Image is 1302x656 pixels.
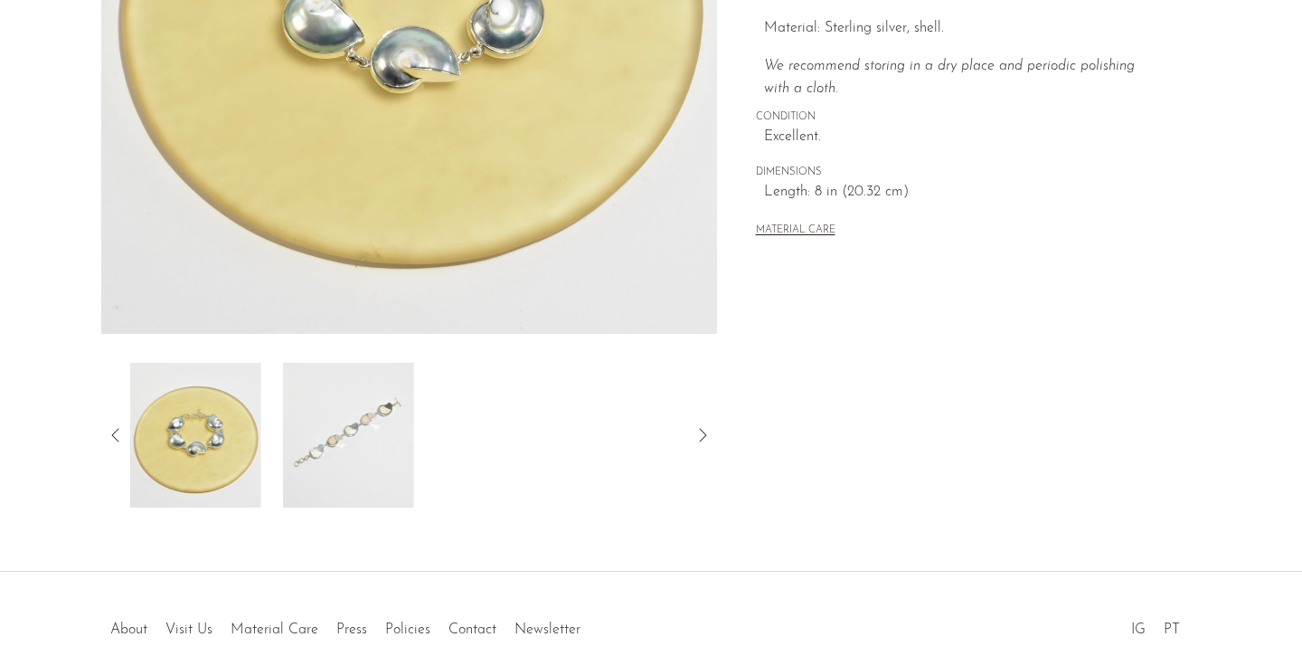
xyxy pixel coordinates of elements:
[231,623,318,637] a: Material Care
[130,363,261,508] img: Blue Shell Bracelet
[1164,623,1180,637] a: PT
[764,59,1135,97] i: We recommend storing in a dry place and periodic polishing with a cloth.
[448,623,496,637] a: Contact
[764,126,1163,149] span: Excellent.
[1122,608,1189,642] ul: Social Medias
[1131,623,1146,637] a: IG
[764,181,1163,204] span: Length: 8 in (20.32 cm)
[764,17,1163,41] p: Material: Sterling silver, shell.
[756,224,835,238] button: MATERIAL CARE
[283,363,414,508] img: Blue Shell Bracelet
[101,608,590,642] ul: Quick links
[110,623,147,637] a: About
[165,623,212,637] a: Visit Us
[385,623,430,637] a: Policies
[756,109,1163,126] span: CONDITION
[756,165,1163,181] span: DIMENSIONS
[336,623,367,637] a: Press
